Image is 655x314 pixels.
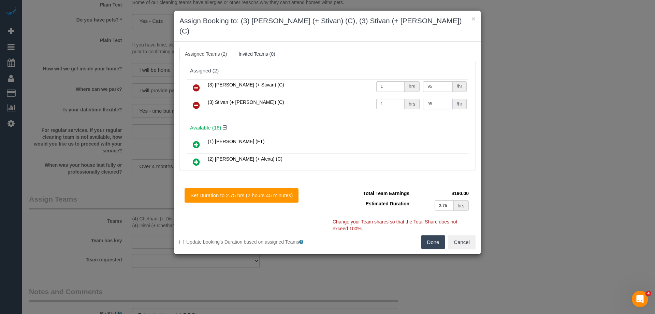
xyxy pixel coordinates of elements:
div: hrs [405,99,420,109]
td: Total Team Earnings [333,188,411,199]
a: Invited Teams (0) [233,47,280,61]
span: Estimated Duration [366,201,409,206]
iframe: Intercom live chat [632,291,648,307]
div: /hr [453,81,467,92]
button: Done [421,235,445,249]
button: Cancel [448,235,476,249]
div: Assigned (2) [190,68,465,74]
span: (3) [PERSON_NAME] (+ Stivan) (C) [208,82,284,87]
label: Update booking's Duration based on assigned Teams [179,238,322,245]
span: 4 [646,291,651,296]
td: $190.00 [411,188,470,199]
div: hrs [454,200,469,211]
input: Update booking's Duration based on assigned Teams [179,240,184,244]
span: (3) Stivan (+ [PERSON_NAME]) (C) [208,99,284,105]
div: /hr [453,99,467,109]
button: Set Duration to 2.75 hrs (2 hours 45 minutes) [185,188,299,203]
span: (2) [PERSON_NAME] (+ Alexa) (C) [208,156,282,162]
h4: Available (16) [190,125,465,131]
span: (1) [PERSON_NAME] (FT) [208,139,264,144]
a: Assigned Teams (2) [179,47,232,61]
h3: Assign Booking to: (3) [PERSON_NAME] (+ Stivan) (C), (3) Stivan (+ [PERSON_NAME]) (C) [179,16,476,36]
div: hrs [405,81,420,92]
button: × [471,15,476,22]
